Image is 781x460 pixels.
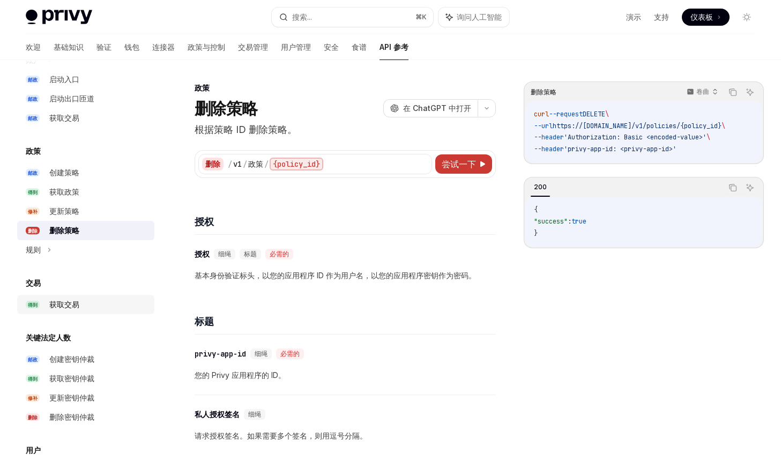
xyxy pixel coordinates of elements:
span: --request [549,110,583,118]
font: 更新密钥仲裁 [49,393,94,402]
font: 授权 [195,216,214,227]
span: : [568,217,571,226]
font: K [422,13,427,21]
a: 修补更新密钥仲裁 [17,388,154,407]
font: 政策与控制 [188,42,225,51]
font: privy-app-id [195,349,246,359]
button: 询问人工智能 [438,8,509,27]
font: API 参考 [380,42,408,51]
font: 获取交易 [49,300,79,309]
a: 食谱 [352,34,367,60]
a: 修补更新策略 [17,202,154,221]
img: 灯光标志 [26,10,92,25]
font: / [243,159,247,169]
font: v1 [233,159,242,169]
span: 'Authorization: Basic <encoded-value>' [564,133,706,142]
font: 基本身份验证标头，以您的应用程序 ID 作为用户名，以您的应用程序密钥作为密码。 [195,271,476,280]
font: 标题 [244,250,257,258]
font: 标题 [195,316,214,327]
font: / [228,159,232,169]
font: 修补 [28,209,38,214]
font: 连接器 [152,42,175,51]
font: 删除策略 [195,99,257,118]
a: 邮政启动入口 [17,70,154,89]
button: 复制代码块中的内容 [726,85,740,99]
span: \ [722,122,725,130]
font: 政策 [26,146,41,155]
span: \ [605,110,609,118]
span: --header [534,145,564,153]
font: 演示 [626,12,641,21]
button: 复制代码块中的内容 [726,181,740,195]
font: 创建密钥仲裁 [49,354,94,363]
font: ⌘ [415,13,422,21]
a: 得到获取密钥仲裁 [17,369,154,388]
a: 用户管理 [281,34,311,60]
font: 创建策略 [49,168,79,177]
font: 获取政策 [49,187,79,196]
font: 询问人工智能 [457,12,502,21]
a: 邮政启动出口匝道 [17,89,154,108]
span: https://[DOMAIN_NAME]/v1/policies/{policy_id} [553,122,722,130]
font: 细绳 [248,410,261,419]
font: 基础知识 [54,42,84,51]
font: 安全 [324,42,339,51]
font: 验证 [96,42,111,51]
font: 邮政 [28,170,38,176]
font: 支持 [654,12,669,21]
span: --header [534,133,564,142]
font: 您的 Privy 应用程序的 ID。 [195,370,286,380]
a: 仪表板 [682,9,730,26]
span: } [534,229,538,238]
font: 获取密钥仲裁 [49,374,94,383]
font: 卷曲 [696,87,709,95]
font: 必需的 [280,350,300,358]
font: 仪表板 [690,12,713,21]
font: 得到 [28,302,38,308]
font: 邮政 [28,115,38,121]
font: 得到 [28,189,38,195]
font: / [264,159,269,169]
font: 删除策略 [49,226,79,235]
a: API 参考 [380,34,408,60]
font: 删除 [28,414,38,420]
button: 询问人工智能 [743,181,757,195]
a: 基础知识 [54,34,84,60]
font: 食谱 [352,42,367,51]
font: 私人授权签名 [195,410,240,419]
span: --url [534,122,553,130]
font: 交易管理 [238,42,268,51]
a: 演示 [626,12,641,23]
button: 搜索...⌘K [272,8,433,27]
span: true [571,217,586,226]
a: 得到获取交易 [17,295,154,314]
font: 用户 [26,446,41,455]
button: 切换暗模式 [738,9,755,26]
font: 尝试一下 [442,159,476,169]
a: 支持 [654,12,669,23]
a: 欢迎 [26,34,41,60]
font: 200 [534,183,547,191]
font: 删除密钥仲裁 [49,412,94,421]
button: 在 ChatGPT 中打开 [383,99,478,117]
font: 请求授权签名。如果需要多个签名，则用逗号分隔。 [195,431,367,440]
font: 搜索... [292,12,312,21]
font: 启动出口匝道 [49,94,94,103]
a: 钱包 [124,34,139,60]
a: 邮政获取交易 [17,108,154,128]
font: 授权 [195,249,210,259]
a: 连接器 [152,34,175,60]
font: 关键法定人数 [26,333,71,342]
button: 卷曲 [681,83,723,101]
a: 删除删除策略 [17,221,154,240]
button: 询问人工智能 [743,85,757,99]
button: 尝试一下 [435,154,492,174]
font: 邮政 [28,357,38,362]
font: 细绳 [218,250,231,258]
font: 删除 [28,228,38,234]
font: 邮政 [28,77,38,83]
font: {policy_id} [273,159,320,169]
font: 启动入口 [49,75,79,84]
span: curl [534,110,549,118]
a: 邮政创建密钥仲裁 [17,350,154,369]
